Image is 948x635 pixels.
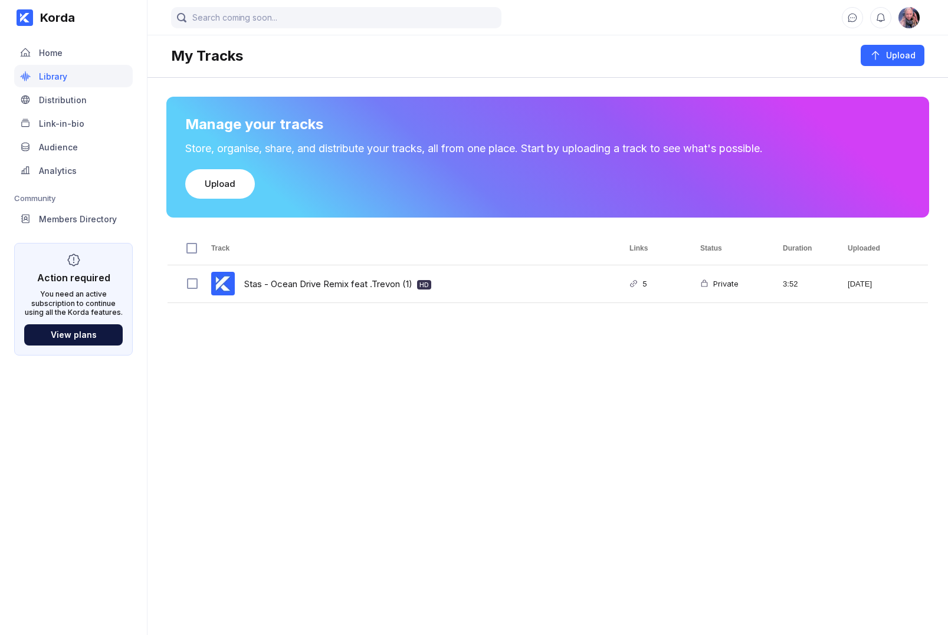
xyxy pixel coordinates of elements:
div: Upload [205,178,235,190]
div: Home [39,48,63,58]
div: Link-in-bio [39,119,84,129]
img: 160x160 [898,7,920,28]
a: Stas - Ocean Drive Remix feat .Trevon (1) HD [244,270,431,298]
div: Stas - Ocean Drive Remix feat .Trevon (1) [244,270,431,298]
div: View plans [51,330,97,340]
a: Link-in-bio [14,112,133,136]
button: View plans [24,324,123,346]
div: Korda [33,11,75,25]
div: Members Directory [39,214,117,224]
button: Upload [185,169,255,199]
div: Upload [881,50,916,61]
div: [DATE] [834,265,928,302]
div: Private [708,270,739,298]
img: cover art [211,272,235,295]
div: Library [39,71,67,81]
div: My Tracks [171,47,243,64]
div: Audience [39,142,78,152]
div: Manage your tracks [185,116,910,133]
a: Analytics [14,159,133,183]
input: Search coming soon... [171,7,501,28]
div: Store, organise, share, and distribute your tracks, all from one place. Start by uploading a trac... [185,142,910,155]
span: Links [629,244,648,252]
span: Duration [783,244,812,252]
span: Track [211,244,229,252]
div: Analytics [39,166,77,176]
a: Audience [14,136,133,159]
div: 5 [638,270,647,298]
button: Upload [861,45,924,66]
a: Library [14,65,133,88]
div: HD [419,280,429,289]
div: Community [14,193,133,203]
div: Distribution [39,95,87,105]
span: Status [700,244,722,252]
a: Home [14,41,133,65]
div: Alina Verbenchuk [898,7,920,28]
div: Action required [37,272,110,284]
div: You need an active subscription to continue using all the Korda features. [24,289,123,317]
span: Uploaded [848,244,880,252]
a: Distribution [14,88,133,112]
a: Members Directory [14,208,133,231]
div: 3:52 [769,265,834,302]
